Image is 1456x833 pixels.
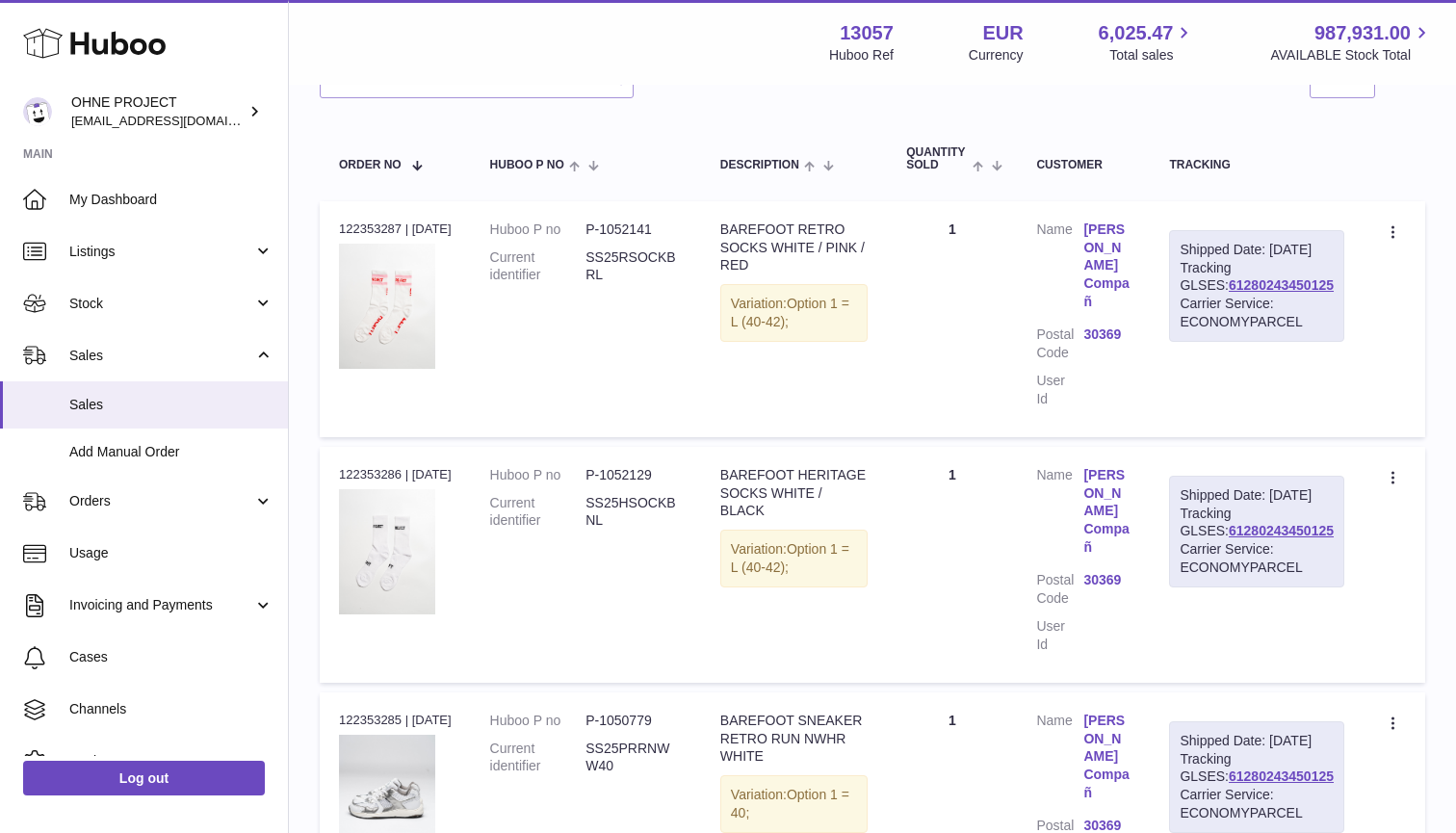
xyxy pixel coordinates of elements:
[906,146,968,171] span: Quantity Sold
[982,20,1023,46] strong: EUR
[1036,466,1083,561] dt: Name
[69,347,253,365] span: Sales
[69,443,273,461] span: Add Manual Order
[1083,571,1131,589] a: 30369
[1109,46,1195,65] span: Total sales
[23,97,52,126] img: support@ohneproject.com
[69,648,273,666] span: Cases
[1036,712,1083,807] dt: Name
[1270,20,1433,65] a: 987,931.00 AVAILABLE Stock Total
[490,740,586,776] dt: Current identifier
[720,221,868,275] div: BAREFOOT RETRO SOCKS WHITE / PINK / RED
[731,296,849,329] span: Option 1 = L (40-42);
[969,46,1024,65] div: Currency
[720,712,868,767] div: BAREFOOT SNEAKER RETRO RUN NWHR WHITE
[1180,241,1334,259] div: Shipped Date: [DATE]
[1180,486,1334,505] div: Shipped Date: [DATE]
[1229,277,1334,293] a: 61280243450125
[1180,295,1334,331] div: Carrier Service: ECONOMYPARCEL
[339,244,435,369] img: redpinksmall.jpg
[490,248,586,285] dt: Current identifier
[1169,721,1344,833] div: Tracking GLSES:
[1180,540,1334,577] div: Carrier Service: ECONOMYPARCEL
[490,712,586,730] dt: Huboo P no
[490,494,586,531] dt: Current identifier
[731,541,849,575] span: Option 1 = L (40-42);
[339,466,452,483] div: 122353286 | [DATE]
[1314,20,1411,46] span: 987,931.00
[1036,571,1083,608] dt: Postal Code
[731,787,849,820] span: Option 1 = 40;
[490,221,586,239] dt: Huboo P no
[1099,20,1174,46] span: 6,025.47
[490,159,564,171] span: Huboo P no
[1036,159,1131,171] div: Customer
[69,243,253,261] span: Listings
[585,494,682,531] dd: SS25HSOCKBNL
[69,295,253,313] span: Stock
[1169,159,1344,171] div: Tracking
[1083,466,1131,557] a: [PERSON_NAME] Compañ
[1036,325,1083,362] dt: Postal Code
[585,712,682,730] dd: P-1050779
[490,466,586,484] dt: Huboo P no
[69,596,253,614] span: Invoicing and Payments
[829,46,894,65] div: Huboo Ref
[887,447,1017,683] td: 1
[720,159,799,171] span: Description
[1083,325,1131,344] a: 30369
[585,221,682,239] dd: P-1052141
[69,191,273,209] span: My Dashboard
[720,284,868,342] div: Variation:
[69,544,273,562] span: Usage
[720,775,868,833] div: Variation:
[71,93,245,130] div: OHNE PROJECT
[71,113,283,128] span: [EMAIL_ADDRESS][DOMAIN_NAME]
[1036,221,1083,316] dt: Name
[69,492,253,510] span: Orders
[69,700,273,718] span: Channels
[585,248,682,285] dd: SS25RSOCKBRL
[585,740,682,776] dd: SS25PRRNWW40
[339,712,452,729] div: 122353285 | [DATE]
[1083,712,1131,802] a: [PERSON_NAME] Compañ
[23,761,265,795] a: Log out
[887,201,1017,437] td: 1
[720,466,868,521] div: BAREFOOT HERITAGE SOCKS WHITE / BLACK
[585,466,682,484] dd: P-1052129
[339,489,435,614] img: whitesockssmall.jpg
[1036,617,1083,654] dt: User Id
[1270,46,1433,65] span: AVAILABLE Stock Total
[1083,221,1131,311] a: [PERSON_NAME] Compañ
[339,221,452,238] div: 122353287 | [DATE]
[840,20,894,46] strong: 13057
[1180,786,1334,822] div: Carrier Service: ECONOMYPARCEL
[1180,732,1334,750] div: Shipped Date: [DATE]
[69,396,273,414] span: Sales
[720,530,868,587] div: Variation:
[339,159,402,171] span: Order No
[1169,476,1344,587] div: Tracking GLSES:
[1229,523,1334,538] a: 61280243450125
[1036,372,1083,408] dt: User Id
[1099,20,1196,65] a: 6,025.47 Total sales
[1229,768,1334,784] a: 61280243450125
[69,752,273,770] span: Settings
[1169,230,1344,342] div: Tracking GLSES:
